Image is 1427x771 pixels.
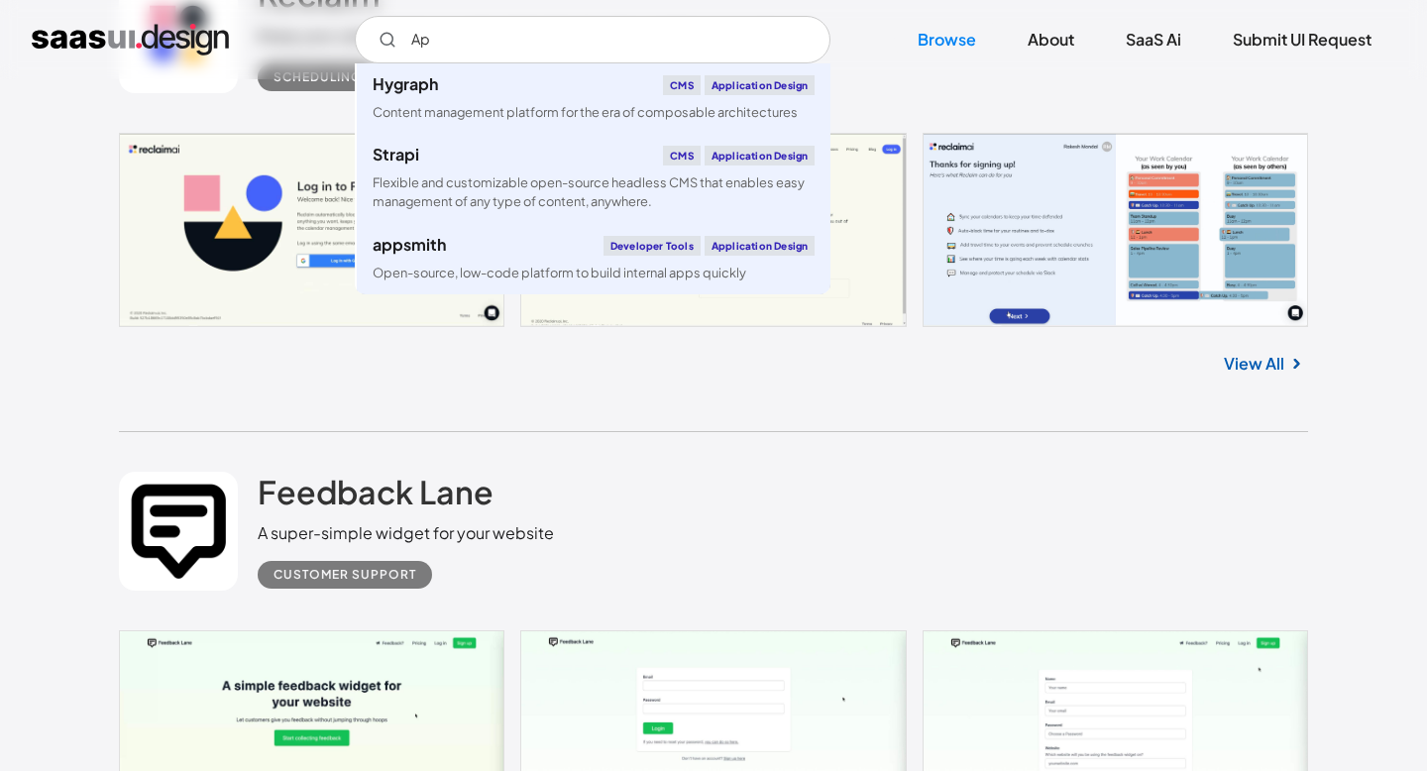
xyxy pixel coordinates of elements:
[274,563,416,587] div: Customer Support
[258,521,554,545] div: A super-simple widget for your website
[1209,18,1395,61] a: Submit UI Request
[258,472,494,521] a: Feedback Lane
[373,264,746,282] div: Open-source, low-code platform to build internal apps quickly
[357,224,830,294] a: appsmithDeveloper toolsApplication DesignOpen-source, low-code platform to build internal apps qu...
[373,103,798,122] div: Content management platform for the era of composable architectures
[663,146,701,165] div: CMS
[357,134,830,223] a: StrapiCMSApplication DesignFlexible and customizable open-source headless CMS that enables easy m...
[373,76,438,92] div: Hygraph
[355,16,830,63] form: Email Form
[373,173,815,211] div: Flexible and customizable open-source headless CMS that enables easy management of any type of co...
[1004,18,1098,61] a: About
[32,24,229,55] a: home
[357,63,830,134] a: HygraphCMSApplication DesignContent management platform for the era of composable architectures
[1224,352,1284,376] a: View All
[894,18,1000,61] a: Browse
[663,75,701,95] div: CMS
[258,472,494,511] h2: Feedback Lane
[373,237,446,253] div: appsmith
[604,236,701,256] div: Developer tools
[373,147,419,163] div: Strapi
[705,236,816,256] div: Application Design
[705,146,816,165] div: Application Design
[355,16,830,63] input: Search UI designs you're looking for...
[705,75,816,95] div: Application Design
[1102,18,1205,61] a: SaaS Ai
